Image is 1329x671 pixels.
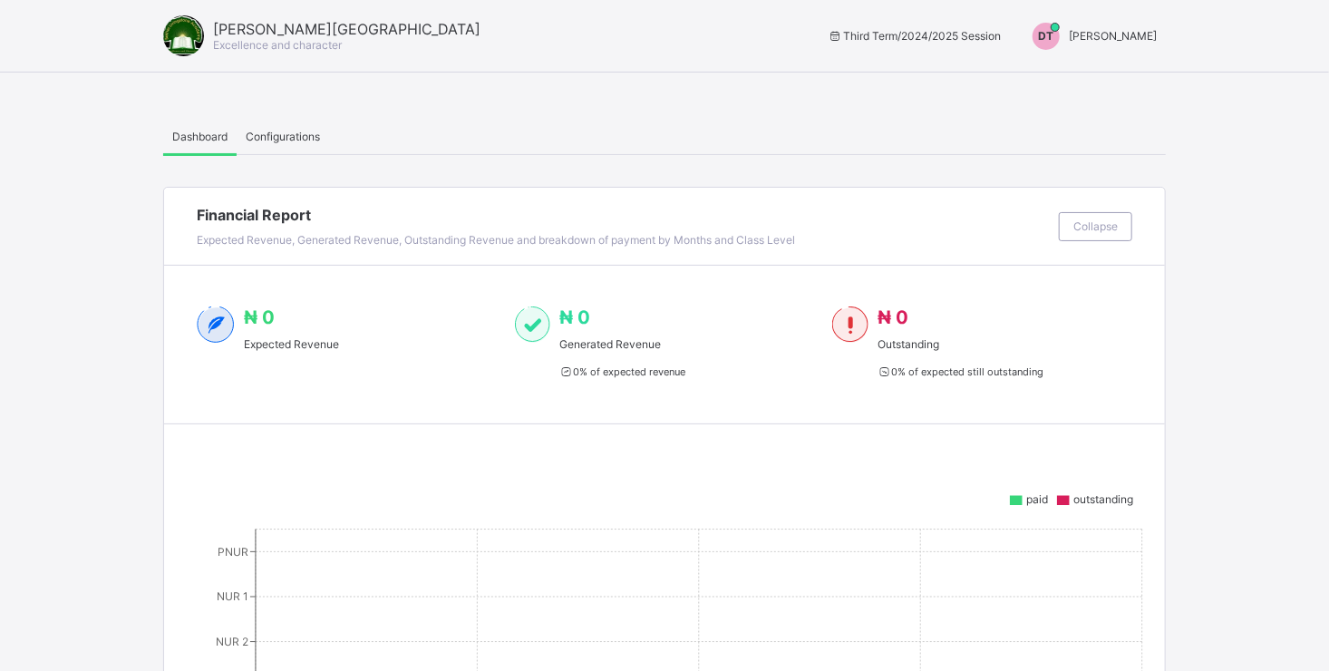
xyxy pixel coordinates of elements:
[172,130,228,143] span: Dashboard
[559,306,590,328] span: ₦ 0
[828,29,1001,43] span: session/term information
[197,206,1050,224] span: Financial Report
[197,233,795,247] span: Expected Revenue, Generated Revenue, Outstanding Revenue and breakdown of payment by Months and C...
[244,337,339,351] span: Expected Revenue
[213,38,342,52] span: Excellence and character
[197,306,235,343] img: expected-2.4343d3e9d0c965b919479240f3db56ac.svg
[832,306,868,343] img: outstanding-1.146d663e52f09953f639664a84e30106.svg
[213,20,480,38] span: [PERSON_NAME][GEOGRAPHIC_DATA]
[216,635,248,648] tspan: NUR 2
[217,589,248,603] tspan: NUR 1
[218,545,248,559] tspan: PNUR
[878,365,1043,378] span: 0 % of expected still outstanding
[1073,219,1118,233] span: Collapse
[515,306,550,343] img: paid-1.3eb1404cbcb1d3b736510a26bbfa3ccb.svg
[878,306,908,328] span: ₦ 0
[559,337,685,351] span: Generated Revenue
[1073,492,1133,506] span: outstanding
[1039,29,1054,43] span: DT
[1069,29,1157,43] span: [PERSON_NAME]
[244,306,275,328] span: ₦ 0
[246,130,320,143] span: Configurations
[1026,492,1048,506] span: paid
[878,337,1043,351] span: Outstanding
[559,365,685,378] span: 0 % of expected revenue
